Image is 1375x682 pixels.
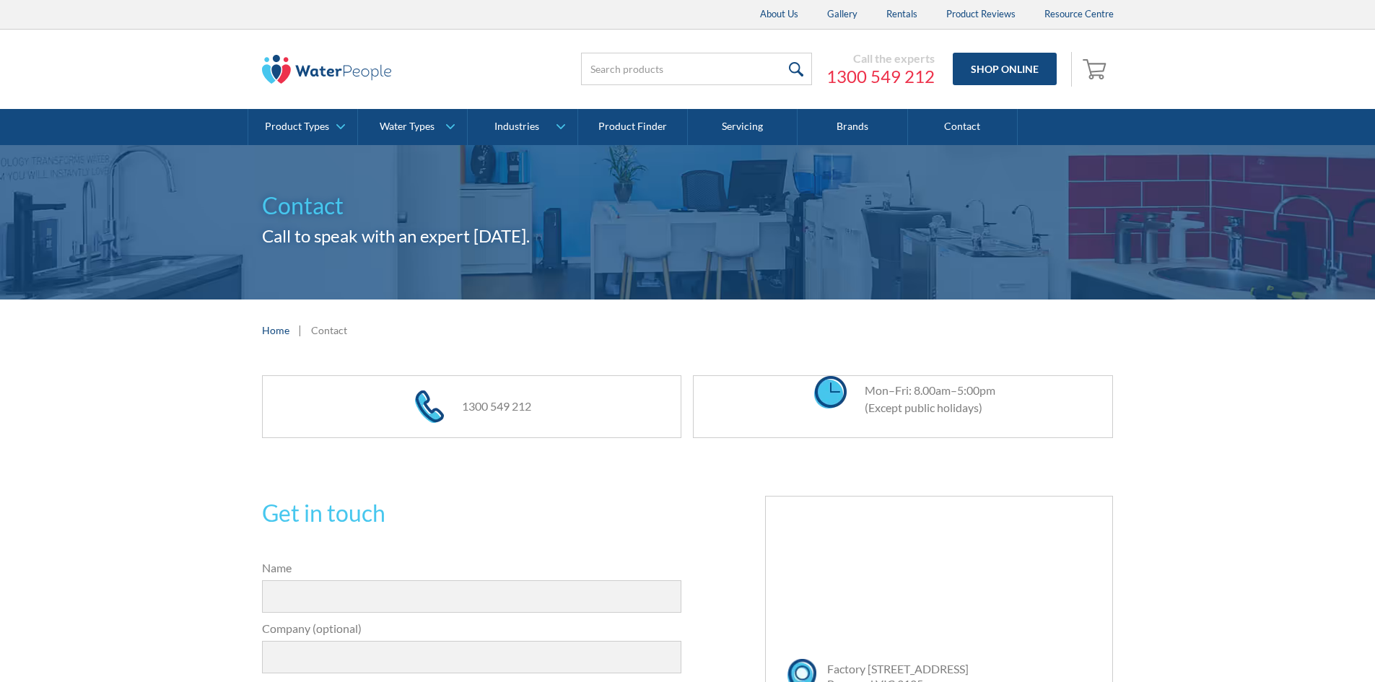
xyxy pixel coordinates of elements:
[262,55,392,84] img: The Water People
[262,620,682,637] label: Company (optional)
[265,121,329,133] div: Product Types
[1079,52,1114,87] a: Open cart
[462,399,531,413] a: 1300 549 212
[297,321,304,338] div: |
[380,121,435,133] div: Water Types
[798,109,907,145] a: Brands
[262,559,682,577] label: Name
[468,109,577,145] a: Industries
[262,323,289,338] a: Home
[262,188,1114,223] h1: Contact
[262,496,682,530] h2: Get in touch
[814,376,847,408] img: clock icon
[248,109,357,145] a: Product Types
[953,53,1057,85] a: Shop Online
[415,390,444,423] img: phone icon
[1083,57,1110,80] img: shopping cart
[908,109,1018,145] a: Contact
[311,323,347,338] div: Contact
[826,51,935,66] div: Call the experts
[826,66,935,87] a: 1300 549 212
[850,382,995,416] div: Mon–Fri: 8.00am–5:00pm (Except public holidays)
[578,109,688,145] a: Product Finder
[688,109,798,145] a: Servicing
[358,109,467,145] a: Water Types
[494,121,539,133] div: Industries
[581,53,812,85] input: Search products
[262,223,1114,249] h2: Call to speak with an expert [DATE].
[1231,610,1375,682] iframe: podium webchat widget bubble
